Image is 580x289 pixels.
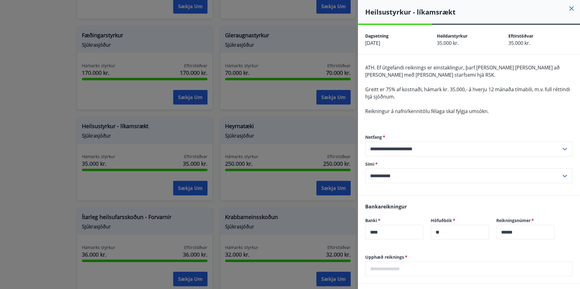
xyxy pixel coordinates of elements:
span: Bankareikningur [365,203,407,210]
label: Höfuðbók [431,218,489,224]
span: 35.000 kr. [437,40,459,46]
span: Eftirstöðvar [508,33,533,39]
h4: Heilsustyrkur - líkamsrækt [365,7,580,16]
label: Netfang [365,134,573,140]
label: Sími [365,161,573,167]
span: Dagsetning [365,33,389,39]
span: Reikningur á nafni/kennitölu félaga skal fylgja umsókn. [365,108,489,115]
span: Greitt er 75% af kostnaði, hámark kr. 35.000,- á hverju 12 mánaða tímabili, m.v. full réttindi hj... [365,86,570,100]
span: [DATE] [365,40,380,46]
span: Heildarstyrkur [437,33,467,39]
span: ATH. Ef útgefandi reiknings er einstaklingur, þarf [PERSON_NAME] [PERSON_NAME] að [PERSON_NAME] m... [365,64,560,78]
label: Reikningsnúmer [496,218,555,224]
div: Upphæð reiknings [365,261,573,276]
label: Banki [365,218,423,224]
span: 35.000 kr. [508,40,530,46]
label: Upphæð reiknings [365,254,573,260]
